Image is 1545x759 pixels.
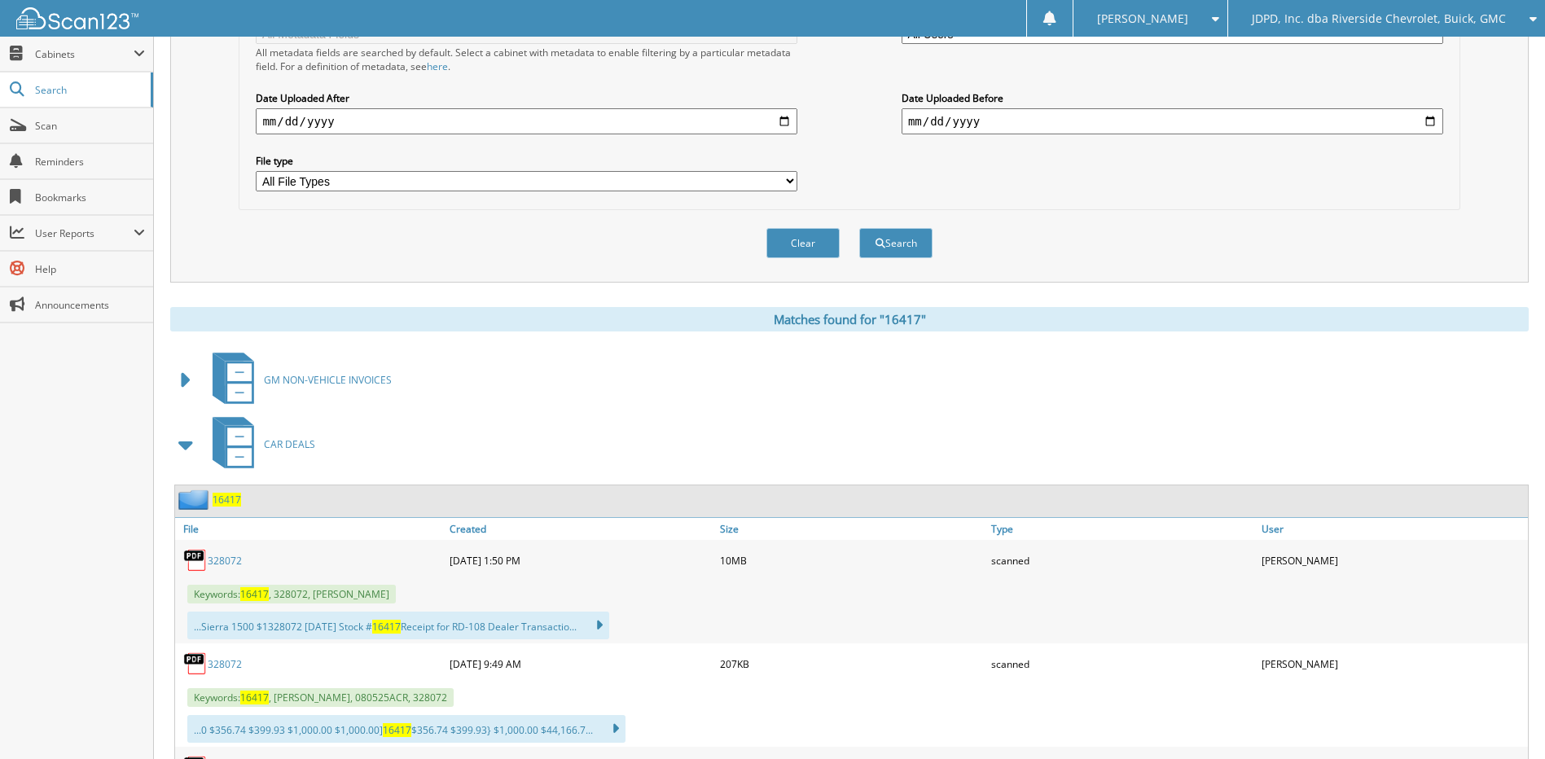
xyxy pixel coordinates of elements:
a: GM NON-VEHICLE INVOICES [203,348,392,412]
span: Keywords: , [PERSON_NAME], 080525ACR, 328072 [187,688,454,707]
a: 328072 [208,657,242,671]
span: [PERSON_NAME] [1097,14,1188,24]
div: [DATE] 9:49 AM [446,647,716,680]
iframe: Chat Widget [1464,681,1545,759]
span: Reminders [35,155,145,169]
img: folder2.png [178,489,213,510]
img: PDF.png [183,652,208,676]
div: scanned [987,647,1258,680]
a: Type [987,518,1258,540]
div: [PERSON_NAME] [1258,544,1528,577]
div: 10MB [716,544,986,577]
a: 328072 [208,554,242,568]
span: 16417 [372,620,401,634]
a: here [427,59,448,73]
span: GM NON-VEHICLE INVOICES [264,373,392,387]
span: 16417 [240,587,269,601]
img: scan123-logo-white.svg [16,7,138,29]
span: Announcements [35,298,145,312]
a: 16417 [213,493,241,507]
span: Cabinets [35,47,134,61]
span: 16417 [240,691,269,704]
span: JDPD, Inc. dba Riverside Chevrolet, Buick, GMC [1252,14,1506,24]
div: [DATE] 1:50 PM [446,544,716,577]
label: Date Uploaded Before [902,91,1443,105]
span: Search [35,83,143,97]
input: start [256,108,797,134]
span: User Reports [35,226,134,240]
button: Clear [766,228,840,258]
a: User [1258,518,1528,540]
div: scanned [987,544,1258,577]
div: 207KB [716,647,986,680]
span: CAR DEALS [264,437,315,451]
span: Keywords: , 328072, [PERSON_NAME] [187,585,396,603]
a: Size [716,518,986,540]
input: end [902,108,1443,134]
div: [PERSON_NAME] [1258,647,1528,680]
label: Date Uploaded After [256,91,797,105]
span: Help [35,262,145,276]
img: PDF.png [183,548,208,573]
span: 16417 [383,723,411,737]
a: CAR DEALS [203,412,315,476]
div: All metadata fields are searched by default. Select a cabinet with metadata to enable filtering b... [256,46,797,73]
span: Scan [35,119,145,133]
a: File [175,518,446,540]
button: Search [859,228,933,258]
span: Bookmarks [35,191,145,204]
div: ...0 $356.74 $399.93 $1,000.00 $1,000.00] $356.74 $399.93} $1,000.00 $44,166.7... [187,715,625,743]
label: File type [256,154,797,168]
div: ...Sierra 1500 $1328072 [DATE] Stock # Receipt for RD-108 Dealer Transactio... [187,612,609,639]
a: Created [446,518,716,540]
div: Matches found for "16417" [170,307,1529,331]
